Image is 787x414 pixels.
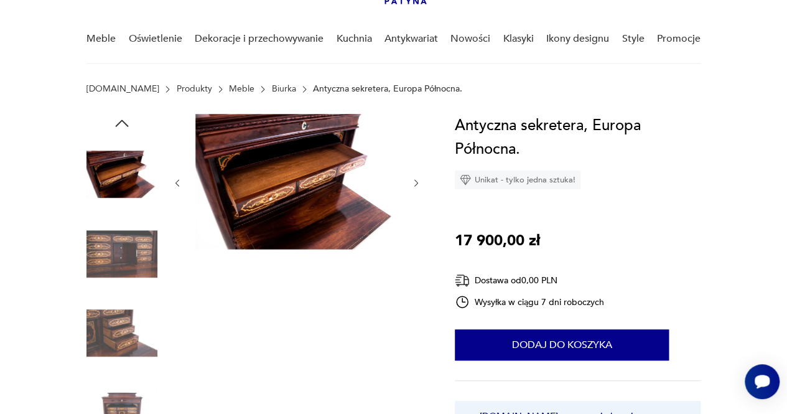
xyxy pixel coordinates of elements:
[86,298,157,369] img: Zdjęcie produktu Antyczna sekretera, Europa Północna.
[455,229,540,253] p: 17 900,00 zł
[336,15,371,63] a: Kuchnia
[745,364,780,399] iframe: Smartsupp widget button
[455,114,701,161] h1: Antyczna sekretera, Europa Północna.
[455,294,604,309] div: Wysyłka w ciągu 7 dni roboczych
[86,15,116,63] a: Meble
[622,15,644,63] a: Style
[195,114,399,250] img: Zdjęcie produktu Antyczna sekretera, Europa Północna.
[86,219,157,289] img: Zdjęcie produktu Antyczna sekretera, Europa Północna.
[195,15,324,63] a: Dekoracje i przechowywanie
[460,174,471,186] img: Ikona diamentu
[129,15,182,63] a: Oświetlenie
[503,15,534,63] a: Klasyki
[229,84,254,94] a: Meble
[450,15,490,63] a: Nowości
[272,84,296,94] a: Biurka
[455,171,580,189] div: Unikat - tylko jedna sztuka!
[86,84,159,94] a: [DOMAIN_NAME]
[177,84,212,94] a: Produkty
[86,139,157,210] img: Zdjęcie produktu Antyczna sekretera, Europa Północna.
[657,15,701,63] a: Promocje
[546,15,609,63] a: Ikony designu
[313,84,462,94] p: Antyczna sekretera, Europa Północna.
[384,15,438,63] a: Antykwariat
[455,329,669,360] button: Dodaj do koszyka
[455,273,470,288] img: Ikona dostawy
[455,273,604,288] div: Dostawa od 0,00 PLN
